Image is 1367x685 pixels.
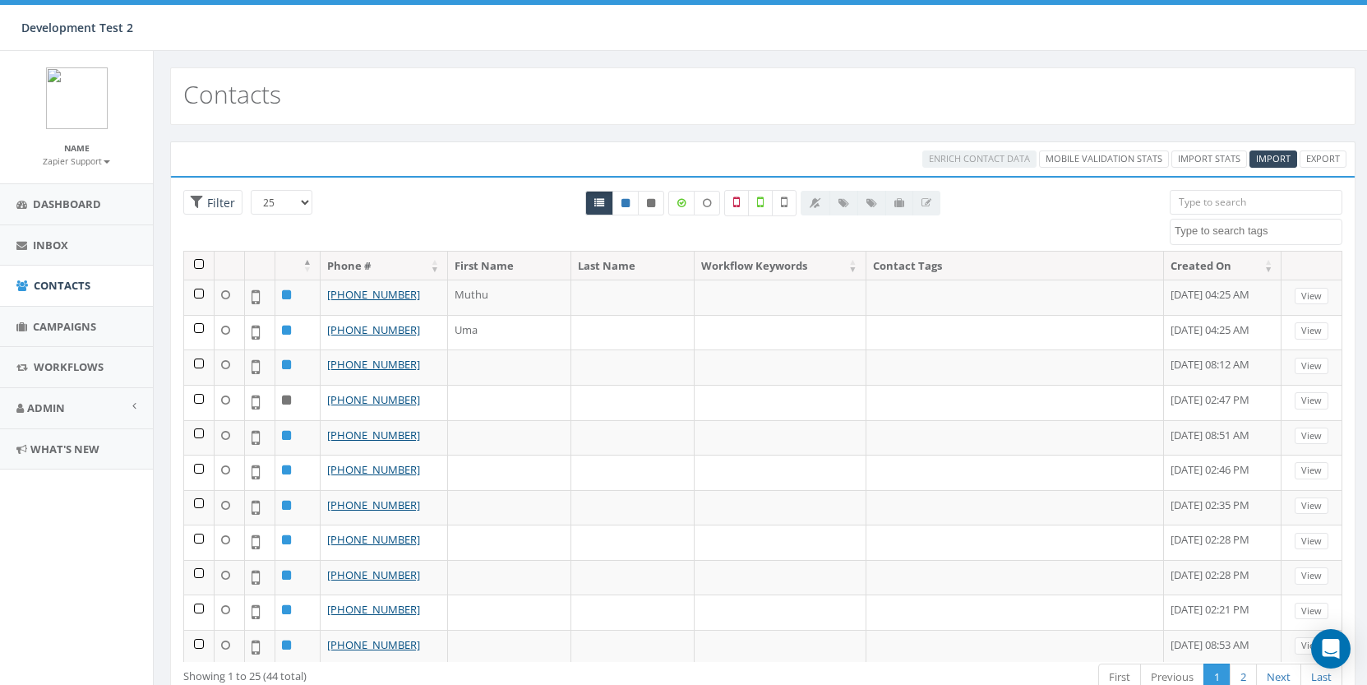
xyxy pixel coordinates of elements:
td: [DATE] 02:28 PM [1164,525,1282,560]
label: Data Enriched [668,191,695,215]
a: [PHONE_NUMBER] [327,392,420,407]
th: Created On: activate to sort column ascending [1164,252,1282,280]
a: Zapier Support [43,153,110,168]
a: [PHONE_NUMBER] [327,498,420,512]
td: [DATE] 02:47 PM [1164,385,1282,420]
td: [DATE] 02:46 PM [1164,455,1282,490]
a: View [1295,288,1328,305]
span: Advance Filter [183,190,242,215]
i: This phone number is subscribed and will receive texts. [621,198,630,208]
td: [DATE] 08:51 AM [1164,420,1282,456]
a: Active [612,191,639,215]
a: [PHONE_NUMBER] [327,287,420,302]
div: Open Intercom Messenger [1311,629,1351,669]
label: Validated [748,190,773,216]
a: Export [1300,150,1346,168]
label: Not a Mobile [724,190,749,216]
th: Phone #: activate to sort column ascending [321,252,448,280]
td: [DATE] 02:21 PM [1164,595,1282,630]
label: Data not Enriched [694,191,720,215]
img: logo.png [46,67,108,129]
a: [PHONE_NUMBER] [327,322,420,337]
span: Campaigns [33,319,96,334]
span: Dashboard [33,197,101,211]
span: Development Test 2 [21,20,133,35]
a: Import Stats [1171,150,1247,168]
a: All contacts [585,191,613,215]
a: [PHONE_NUMBER] [327,532,420,547]
td: [DATE] 04:25 AM [1164,280,1282,315]
td: Uma [448,315,571,350]
th: Contact Tags [866,252,1164,280]
a: View [1295,392,1328,410]
span: Filter [203,195,235,211]
a: [PHONE_NUMBER] [327,567,420,582]
h2: Contacts [183,81,281,108]
span: Admin [27,400,65,415]
textarea: Search [1175,224,1342,238]
span: Import [1256,152,1291,164]
input: Type to search [1170,190,1342,215]
span: Workflows [34,359,104,374]
a: Import [1249,150,1297,168]
td: [DATE] 08:12 AM [1164,349,1282,385]
a: [PHONE_NUMBER] [327,428,420,442]
div: Showing 1 to 25 (44 total) [183,662,652,684]
a: View [1295,462,1328,479]
small: Zapier Support [43,155,110,167]
a: [PHONE_NUMBER] [327,637,420,652]
span: Contacts [34,278,90,293]
span: Inbox [33,238,68,252]
a: View [1295,428,1328,445]
a: View [1295,358,1328,375]
a: View [1295,498,1328,515]
a: [PHONE_NUMBER] [327,462,420,477]
a: Opted Out [638,191,664,215]
i: This phone number is unsubscribed and has opted-out of all texts. [647,198,655,208]
a: View [1295,603,1328,620]
a: [PHONE_NUMBER] [327,602,420,617]
td: [DATE] 02:28 PM [1164,560,1282,595]
td: Muthu [448,280,571,315]
th: First Name [448,252,571,280]
a: View [1295,637,1328,655]
span: CSV files only [1256,152,1291,164]
td: [DATE] 02:35 PM [1164,490,1282,525]
td: [DATE] 04:25 AM [1164,315,1282,350]
th: Workflow Keywords: activate to sort column ascending [695,252,866,280]
span: What's New [30,442,99,456]
th: Last Name [571,252,695,280]
a: [PHONE_NUMBER] [327,357,420,372]
a: Mobile Validation Stats [1039,150,1169,168]
a: View [1295,567,1328,585]
a: View [1295,533,1328,550]
td: [DATE] 08:53 AM [1164,630,1282,665]
label: Not Validated [772,190,797,216]
small: Name [64,142,90,154]
a: View [1295,322,1328,340]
